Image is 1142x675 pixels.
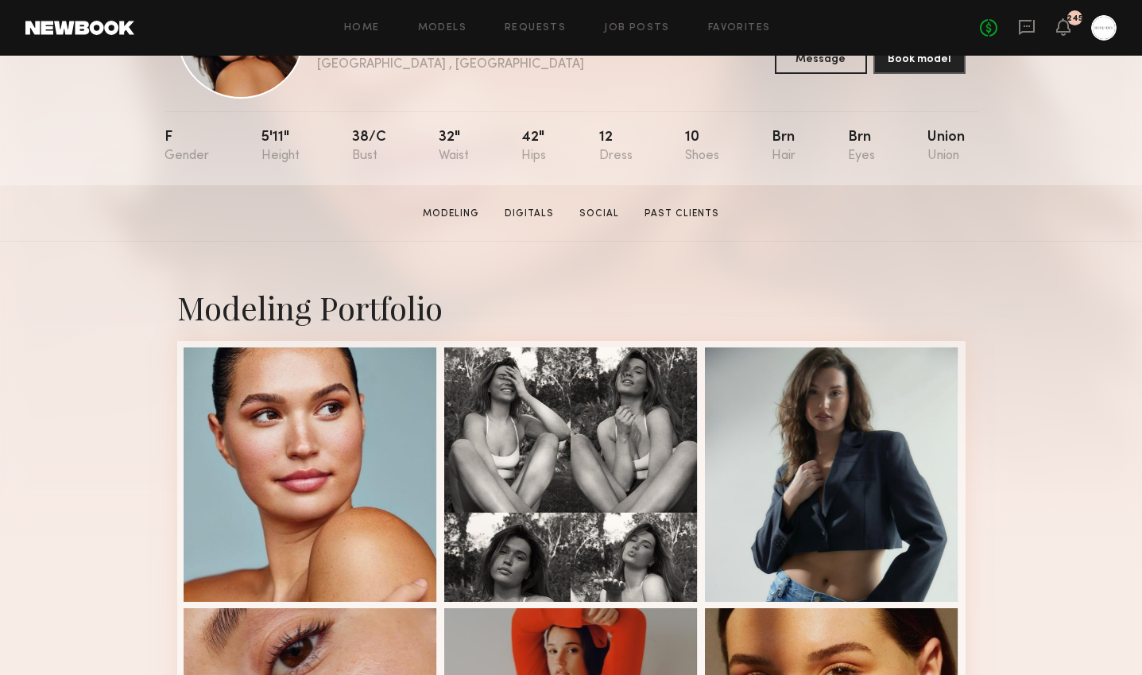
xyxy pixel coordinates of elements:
[599,130,633,163] div: 12
[848,130,875,163] div: Brn
[177,286,966,328] div: Modeling Portfolio
[498,207,560,221] a: Digitals
[344,23,380,33] a: Home
[418,23,466,33] a: Models
[352,130,386,163] div: 38/c
[772,130,796,163] div: Brn
[439,130,469,163] div: 32"
[1067,14,1083,23] div: 245
[165,130,209,163] div: F
[505,23,566,33] a: Requests
[604,23,670,33] a: Job Posts
[317,58,592,72] div: [GEOGRAPHIC_DATA] , [GEOGRAPHIC_DATA]
[927,130,965,163] div: Union
[708,23,771,33] a: Favorites
[685,130,719,163] div: 10
[521,130,546,163] div: 42"
[261,130,300,163] div: 5'11"
[416,207,486,221] a: Modeling
[573,207,625,221] a: Social
[873,42,966,74] button: Book model
[638,207,726,221] a: Past Clients
[775,42,867,74] button: Message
